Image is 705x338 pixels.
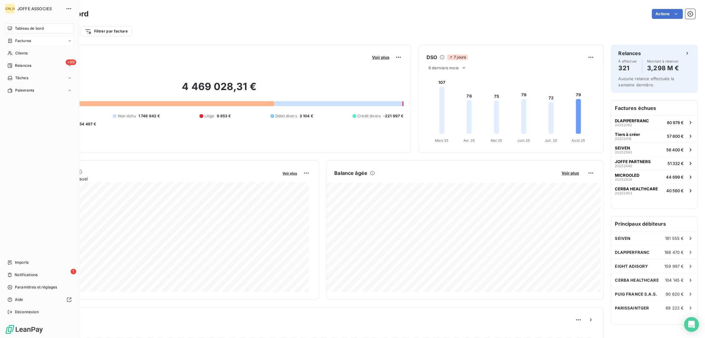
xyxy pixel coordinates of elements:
span: Voir plus [372,55,389,60]
tspan: Août 25 [571,138,585,142]
a: Aide [5,295,74,305]
a: Tableau de bord [5,24,74,33]
button: JOFFE PARTNERS2025284051 332 € [611,156,697,170]
h6: Relances [618,50,641,57]
span: 1 [71,269,76,274]
span: Clients [15,50,28,56]
span: 20252382 [615,123,632,127]
span: 80 978 € [667,120,684,125]
button: MICROOLED2025293944 699 € [611,170,697,184]
span: 7 jours [447,54,468,60]
span: 1 748 942 € [138,113,160,119]
button: Voir plus [560,170,581,176]
tspan: Juin 25 [517,138,530,142]
span: Débit divers [275,113,297,119]
span: Litige [204,113,214,119]
a: +99Relances [5,61,74,71]
span: MICROOLED [615,173,639,178]
tspan: Juil. 25 [545,138,557,142]
span: PARISSAINTGER [615,305,649,310]
span: 20252453 [615,191,632,195]
h6: Principaux débiteurs [611,216,697,231]
span: Montant à relancer [647,59,679,63]
span: Tableau de bord [15,26,44,31]
span: Voir plus [282,171,297,175]
span: Imports [15,260,28,265]
span: 20252840 [615,164,632,168]
span: 56 400 € [666,147,684,152]
span: Notifications [15,272,37,278]
span: Déconnexion [15,309,39,315]
h6: Factures échues [611,101,697,115]
h4: 321 [618,63,637,73]
button: Filtrer par facture [81,26,132,36]
span: À effectuer [618,59,637,63]
span: DLAPIPERFRANC [615,118,649,123]
span: Tâches [15,75,28,81]
h2: 4 469 028,31 € [35,80,403,99]
button: Voir plus [370,54,391,60]
tspan: Mars 25 [435,138,449,142]
div: Open Intercom Messenger [684,317,699,332]
div: [PERSON_NAME] [5,4,15,14]
span: Voir plus [562,171,579,175]
span: Paiements [15,88,34,93]
button: CERBA HEALTHCARE2025245340 560 € [611,184,697,197]
span: SEIVEN [615,236,630,241]
span: Factures [15,38,31,44]
span: 68 222 € [666,305,684,310]
span: 20252593 [615,150,632,154]
span: CERBA HEALTHCARE [615,278,659,283]
span: 181 555 € [665,236,684,241]
span: Crédit divers [357,113,381,119]
span: CERBA HEALTHCARE [615,186,658,191]
span: 51 332 € [668,161,684,166]
button: Voir plus [281,170,299,176]
a: Imports [5,258,74,267]
span: 168 470 € [664,250,684,255]
span: Aide [15,297,23,302]
a: Factures [5,36,74,46]
span: 44 699 € [666,175,684,180]
span: EIGHT ADISORY [615,264,648,269]
a: Tâches [5,73,74,83]
button: SEIVEN2025259356 400 € [611,143,697,156]
span: JOFFE ASSOCIES [17,6,62,11]
tspan: Avr. 25 [463,138,475,142]
span: 104 145 € [665,278,684,283]
h6: DSO [426,54,437,61]
span: SEIVEN [615,145,630,150]
span: PUIG FRANCE S.A.S. [615,292,657,297]
a: Paramètres et réglages [5,282,74,292]
h6: Balance âgée [334,169,367,177]
span: Tiers à créer [615,132,640,137]
span: 57 600 € [667,134,684,139]
button: Tiers à créer2025241957 600 € [611,129,697,143]
span: 40 560 € [666,188,684,193]
span: 90 620 € [666,292,684,297]
span: 20252419 [615,137,631,141]
span: 9 853 € [217,113,231,119]
img: Logo LeanPay [5,324,43,334]
span: Aucune relance effectuée la semaine dernière. [618,76,674,87]
a: Paiements [5,85,74,95]
button: Actions [652,9,683,19]
span: Chiffre d'affaires mensuel [35,175,278,182]
tspan: Mai 25 [491,138,502,142]
button: DLAPIPERFRANC2025238280 978 € [611,115,697,129]
a: Clients [5,48,74,58]
span: Relances [15,63,31,68]
span: DLAPIPERFRANC [615,250,650,255]
span: 3 104 € [300,113,313,119]
span: JOFFE PARTNERS [615,159,651,164]
span: 6 derniers mois [428,65,458,70]
span: +99 [66,59,76,65]
span: 20252939 [615,178,632,181]
span: Non-échu [118,113,136,119]
h4: 3,298 M € [647,63,679,73]
span: 159 997 € [664,264,684,269]
span: Paramètres et réglages [15,284,57,290]
span: -54 487 € [78,121,96,127]
span: -221 997 € [383,113,404,119]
